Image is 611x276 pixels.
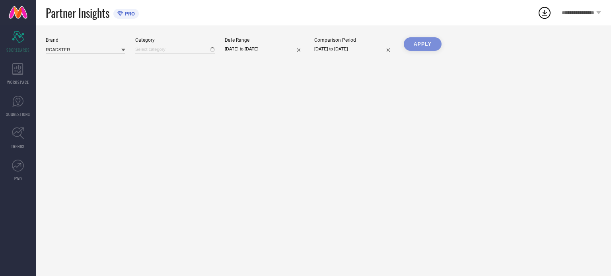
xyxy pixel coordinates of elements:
input: Select comparison period [314,45,394,53]
span: FWD [14,176,22,181]
input: Select date range [225,45,304,53]
span: SUGGESTIONS [6,111,30,117]
span: PRO [123,11,135,17]
span: SCORECARDS [6,47,30,53]
span: WORKSPACE [7,79,29,85]
span: TRENDS [11,143,25,149]
div: Date Range [225,37,304,43]
div: Brand [46,37,125,43]
div: Comparison Period [314,37,394,43]
div: Category [135,37,215,43]
div: Open download list [537,6,552,20]
span: Partner Insights [46,5,109,21]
